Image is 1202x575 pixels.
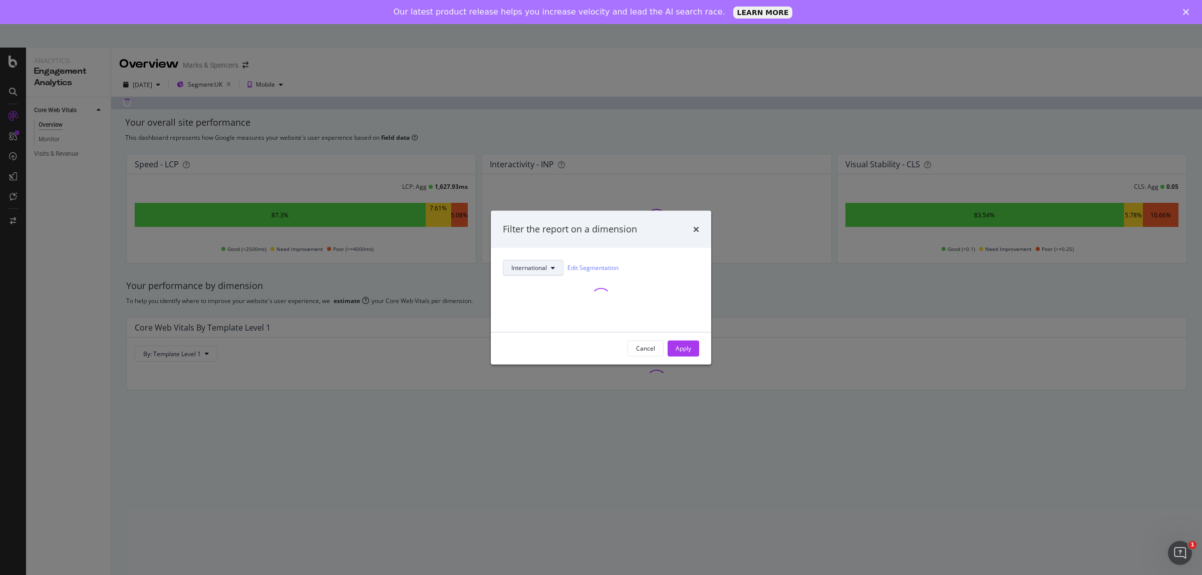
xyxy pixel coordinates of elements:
div: Cancel [636,344,655,353]
iframe: Intercom live chat [1168,541,1192,565]
div: times [693,223,699,236]
button: International [503,259,563,275]
div: modal [491,211,711,365]
span: International [511,263,547,272]
a: Edit Segmentation [567,262,619,273]
button: Cancel [628,340,664,356]
div: Close [1183,9,1193,15]
a: LEARN MORE [733,7,793,19]
div: Filter the report on a dimension [503,223,637,236]
span: 1 [1188,541,1196,549]
button: Apply [668,340,699,356]
div: Apply [676,344,691,353]
div: Our latest product release helps you increase velocity and lead the AI search race. [394,7,725,17]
